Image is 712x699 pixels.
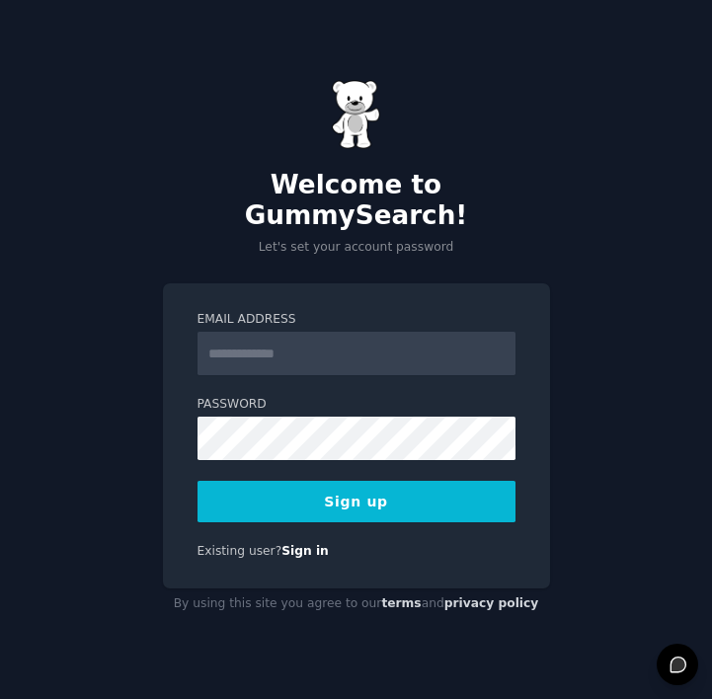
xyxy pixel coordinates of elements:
p: Let's set your account password [163,239,550,257]
a: terms [381,596,421,610]
label: Email Address [198,311,515,329]
a: Sign in [281,544,329,558]
h2: Welcome to GummySearch! [163,170,550,232]
img: Gummy Bear [332,80,381,149]
a: privacy policy [444,596,539,610]
span: Existing user? [198,544,282,558]
div: By using this site you agree to our and [163,588,550,620]
label: Password [198,396,515,414]
button: Sign up [198,481,515,522]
